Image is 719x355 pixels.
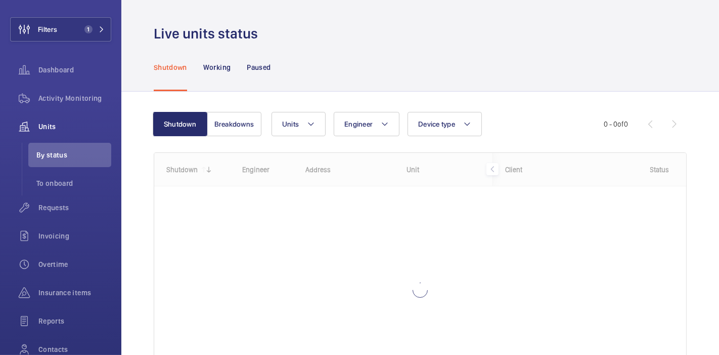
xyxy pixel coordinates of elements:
span: Filters [38,24,57,34]
span: Engineer [344,120,373,128]
span: Insurance items [38,288,111,298]
button: Device type [408,112,482,136]
button: Units [272,112,326,136]
span: 0 - 0 0 [604,121,628,128]
span: Requests [38,203,111,213]
button: Filters1 [10,17,111,42]
span: Overtime [38,259,111,269]
p: Shutdown [154,62,187,72]
span: Units [38,122,111,132]
span: Invoicing [38,231,111,241]
span: Device type [418,120,455,128]
h1: Live units status [154,24,264,43]
span: Reports [38,316,111,326]
span: of [617,120,624,128]
span: Units [282,120,299,128]
span: By status [36,150,111,160]
span: Dashboard [38,65,111,75]
span: 1 [84,25,93,33]
button: Engineer [334,112,399,136]
span: To onboard [36,178,111,188]
p: Working [203,62,231,72]
button: Shutdown [153,112,207,136]
span: Activity Monitoring [38,93,111,103]
p: Paused [247,62,271,72]
button: Breakdowns [207,112,261,136]
span: Contacts [38,344,111,354]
